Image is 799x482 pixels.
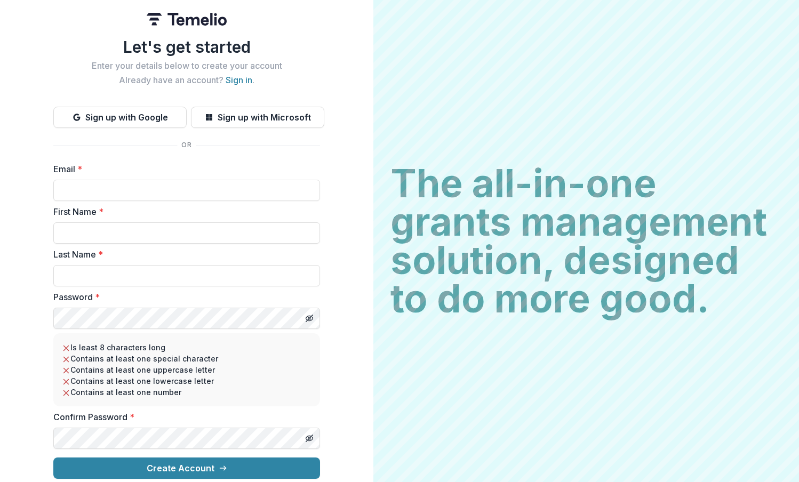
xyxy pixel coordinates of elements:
button: Create Account [53,457,320,479]
button: Sign up with Microsoft [191,107,324,128]
label: Password [53,291,314,303]
li: Is least 8 characters long [62,342,311,353]
button: Sign up with Google [53,107,187,128]
label: First Name [53,205,314,218]
li: Contains at least one lowercase letter [62,375,311,387]
label: Confirm Password [53,411,314,423]
h2: Already have an account? . [53,75,320,85]
h1: Let's get started [53,37,320,57]
label: Email [53,163,314,175]
a: Sign in [226,75,252,85]
button: Toggle password visibility [301,310,318,327]
li: Contains at least one uppercase letter [62,364,311,375]
h2: Enter your details below to create your account [53,61,320,71]
button: Toggle password visibility [301,430,318,447]
li: Contains at least one special character [62,353,311,364]
li: Contains at least one number [62,387,311,398]
img: Temelio [147,13,227,26]
label: Last Name [53,248,314,261]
